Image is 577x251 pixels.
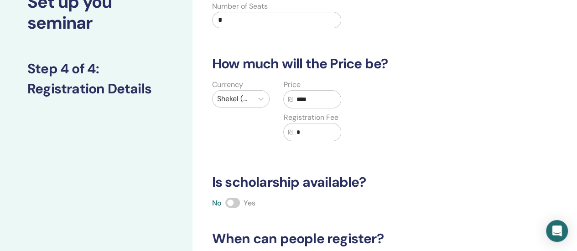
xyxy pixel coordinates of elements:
[207,231,504,247] h3: When can people register?
[212,198,222,208] span: No
[27,81,165,97] h3: Registration Details
[207,174,504,190] h3: Is scholarship available?
[283,112,338,123] label: Registration Fee
[546,220,568,242] div: Open Intercom Messenger
[27,61,165,77] h3: Step 4 of 4 :
[207,56,504,72] h3: How much will the Price be?
[287,128,292,137] span: ₪
[283,79,300,90] label: Price
[244,198,255,208] span: Yes
[287,95,292,104] span: ₪
[212,79,243,90] label: Currency
[212,1,268,12] label: Number of Seats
